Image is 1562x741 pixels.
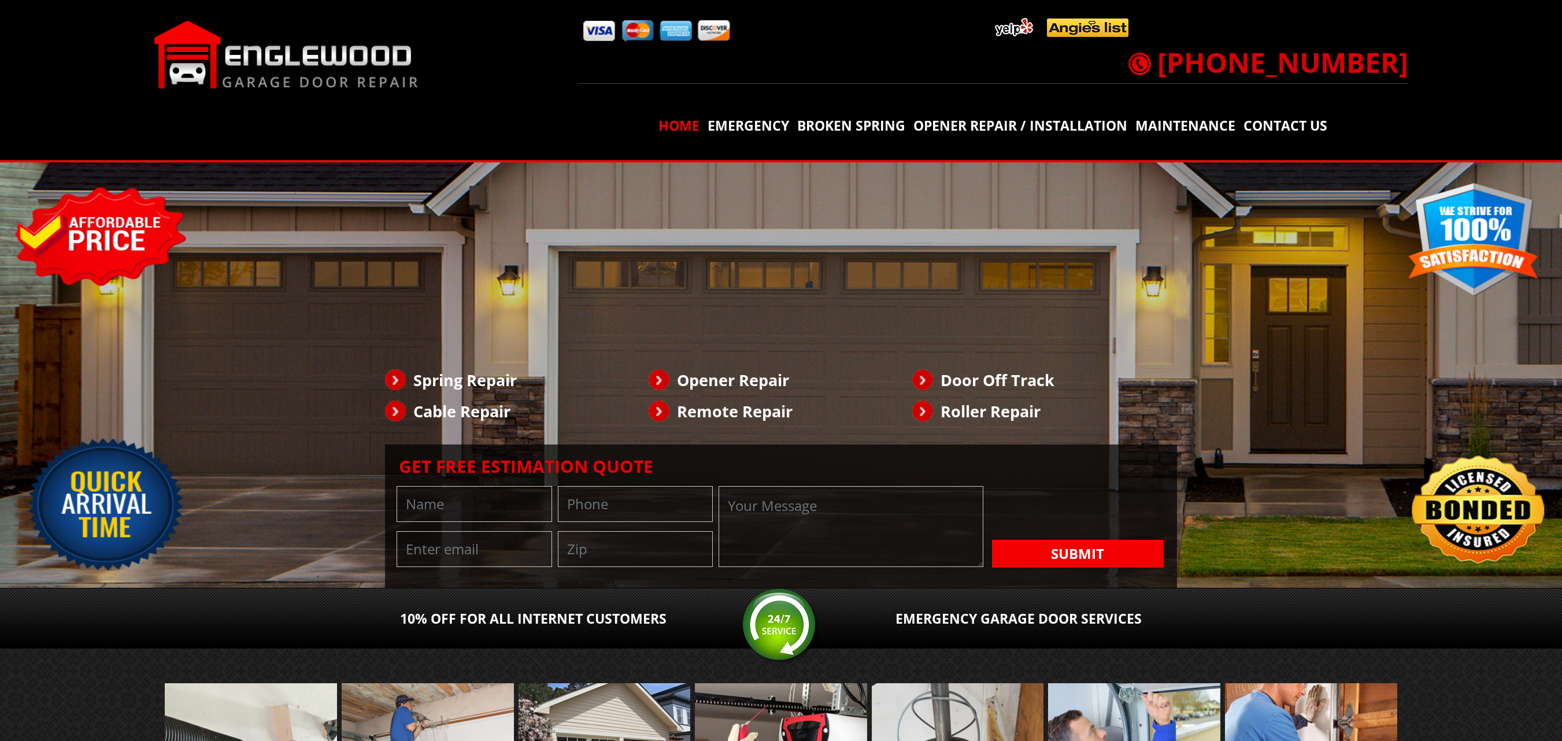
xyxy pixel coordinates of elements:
img: add.png [990,13,1134,42]
a: Opener Repair / Installation [910,92,1130,159]
li: Roller Repair [912,396,1176,427]
li: Opener Repair [649,365,912,396]
button: Submit [992,540,1164,568]
input: Zip [558,531,713,567]
a: EMERGENCY [705,92,792,159]
input: Name [397,486,552,522]
h2: 10% OFF For All Internet Customers [154,611,667,627]
input: Phone [558,486,713,522]
img: pay2.png [621,20,654,42]
li: Remote Repair [649,396,912,427]
a: Contact Us [1241,92,1330,159]
img: call.png [1125,50,1154,79]
input: Enter email [397,531,552,567]
li: Spring Repair [385,365,649,396]
li: Door Off Track [912,365,1176,396]
img: srv.png [741,588,820,667]
a: Broken Spring [794,92,908,159]
img: pay3.png [660,21,692,41]
img: Englewood.png [154,20,418,89]
h2: Get Free Estimation Quote [391,456,1171,477]
a: Home [656,92,702,159]
img: pay1.png [583,21,616,41]
li: Cable Repair [385,396,649,427]
a: [PHONE_NUMBER] [1128,43,1408,81]
h2: Emergency Garage Door services [895,611,1408,627]
a: Maintenance [1132,92,1238,159]
img: pay4.png [698,20,730,42]
iframe: reCAPTCHA [992,486,1163,530]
